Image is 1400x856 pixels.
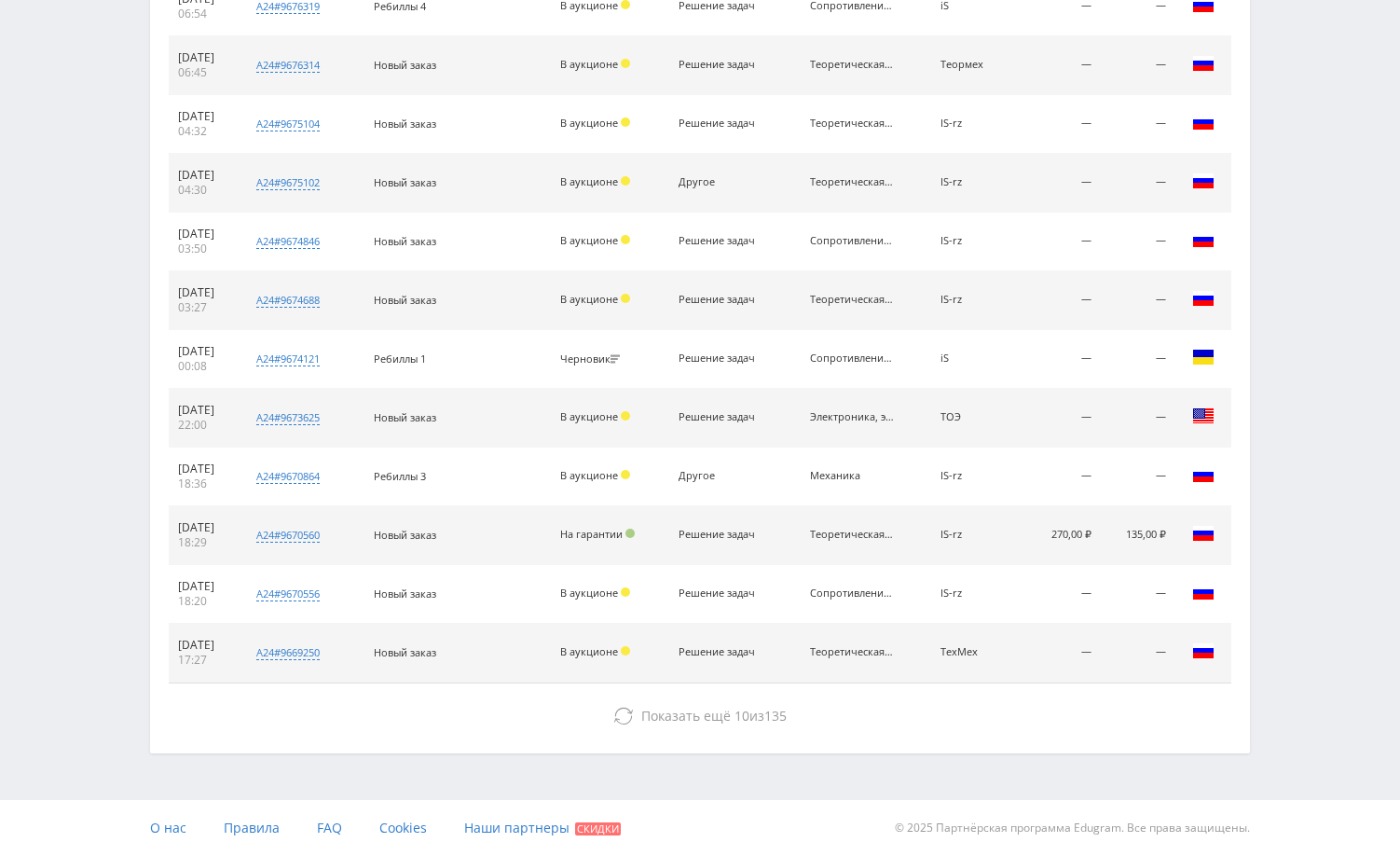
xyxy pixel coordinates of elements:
[1192,228,1215,251] img: rus.png
[1101,330,1175,389] td: —
[575,822,621,835] span: Скидки
[374,293,436,307] span: Новый заказ
[940,470,1000,482] div: IS-rz
[625,529,635,538] span: Подтвержден
[679,411,762,423] div: Решение задач
[256,117,320,131] div: a24#9675104
[178,418,229,433] div: 22:00
[1101,506,1175,565] td: 135,00 ₽
[810,529,894,541] div: Теоретическая механика
[940,587,1000,600] div: IS-rz
[374,587,436,601] span: Новый заказ
[1009,154,1101,213] td: —
[1192,522,1215,545] img: rus.png
[810,411,894,423] div: Электроника, электротехника, радиотехника
[560,174,618,188] span: В аукционе
[178,344,229,359] div: [DATE]
[178,109,229,124] div: [DATE]
[1192,463,1215,486] img: rus.png
[1101,36,1175,95] td: —
[256,352,320,366] div: a24#9674121
[178,168,229,183] div: [DATE]
[374,410,436,424] span: Новый заказ
[178,285,229,300] div: [DATE]
[256,587,320,601] div: a24#9670556
[178,300,229,315] div: 03:27
[1192,287,1215,310] img: rus.png
[560,292,618,306] span: В аукционе
[621,294,630,303] span: Холд
[374,58,436,72] span: Новый заказ
[940,59,1000,71] div: Теормех
[1101,154,1175,213] td: —
[1009,389,1101,448] td: —
[169,697,1231,735] button: Показать ещё 10из135
[178,124,229,139] div: 04:32
[464,819,570,836] span: Наши партнеры
[679,117,762,130] div: Решение задач
[679,587,762,600] div: Решение задач
[621,411,630,421] span: Холд
[178,183,229,198] div: 04:30
[641,707,731,725] span: Показать ещё
[810,59,894,71] div: Теоретическая механика
[1192,111,1215,133] img: rus.png
[379,819,427,836] span: Cookies
[256,469,320,484] div: a24#9670864
[810,117,894,130] div: Теоретическая механика
[256,410,320,425] div: a24#9673625
[256,58,320,73] div: a24#9676314
[178,476,229,491] div: 18:36
[679,646,762,658] div: Решение задач
[374,528,436,542] span: Новый заказ
[709,800,1250,856] div: © 2025 Партнёрская программа Edugram. Все права защищены.
[810,294,894,306] div: Теоретическая механика
[464,800,621,856] a: Наши партнеры Скидки
[1192,52,1215,75] img: rus.png
[810,176,894,188] div: Теоретическая механика
[178,403,229,418] div: [DATE]
[1192,581,1215,603] img: rus.png
[940,176,1000,188] div: IS-rz
[940,235,1000,247] div: IS-rz
[178,520,229,535] div: [DATE]
[178,579,229,594] div: [DATE]
[256,293,320,308] div: a24#9674688
[679,294,762,306] div: Решение задач
[679,529,762,541] div: Решение задач
[810,235,894,247] div: Сопротивление материалов
[560,644,618,658] span: В аукционе
[621,176,630,186] span: Холд
[621,59,630,68] span: Холд
[256,645,320,660] div: a24#9669250
[374,352,426,366] span: Ребиллы 1
[810,352,894,365] div: Сопротивление материалов
[1009,95,1101,154] td: —
[764,707,787,725] span: 135
[810,470,894,482] div: Механика
[621,587,630,597] span: Холд
[1101,95,1175,154] td: —
[178,359,229,374] div: 00:08
[1009,271,1101,330] td: —
[374,117,436,131] span: Новый заказ
[256,175,320,190] div: a24#9675102
[224,800,280,856] a: Правила
[679,352,762,365] div: Решение задач
[621,235,630,244] span: Холд
[560,409,618,423] span: В аукционе
[1101,624,1175,683] td: —
[621,646,630,656] span: Холд
[178,653,229,668] div: 17:27
[178,65,229,80] div: 06:45
[940,411,1000,423] div: ТОЭ
[940,352,1000,365] div: iS
[679,470,762,482] div: Другое
[734,707,749,725] span: 10
[679,59,762,71] div: Решение задач
[1009,506,1101,565] td: 270,00 ₽
[940,117,1000,130] div: IS-rz
[150,819,186,836] span: О нас
[178,227,229,242] div: [DATE]
[1101,213,1175,271] td: —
